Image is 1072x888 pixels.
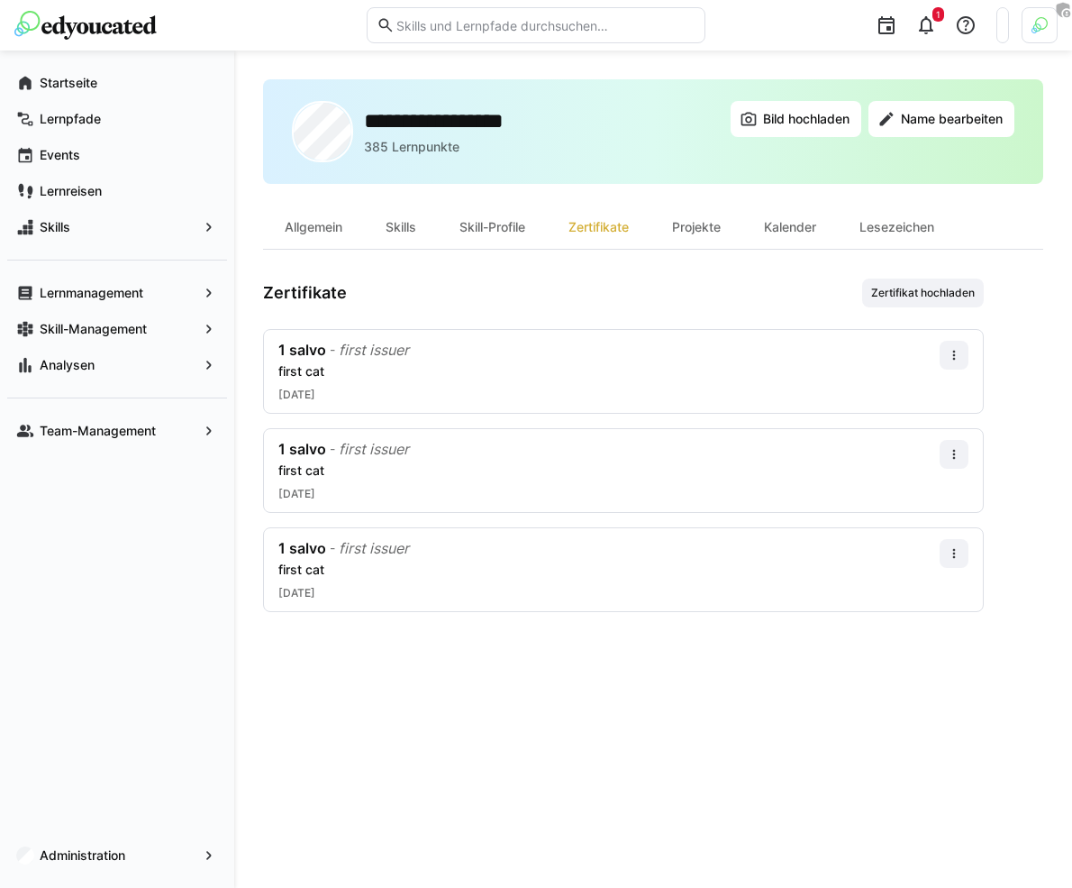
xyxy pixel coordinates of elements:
div: 1 salvo [278,539,326,557]
div: Lesezeichen [838,206,956,249]
span: Bild hochladen [760,110,852,128]
p: 385 Lernpunkte [364,138,459,156]
div: Allgemein [263,206,364,249]
div: Skill-Profile [438,206,547,249]
div: first issuer [339,539,409,557]
div: first cat [278,362,940,380]
span: 1 [936,9,940,20]
input: Skills und Lernpfade durchsuchen… [395,17,696,33]
button: Bild hochladen [731,101,861,137]
span: Zertifikat hochladen [869,286,977,300]
div: Zertifikate [547,206,650,249]
div: first cat [278,561,940,579]
h3: Zertifikate [263,283,347,303]
div: Projekte [650,206,742,249]
div: [DATE] [278,586,940,600]
span: Name bearbeiten [898,110,1005,128]
button: Zertifikat hochladen [862,279,984,307]
div: [DATE] [278,487,940,501]
div: Skills [364,206,438,249]
div: [DATE] [278,388,940,402]
div: first issuer [339,341,409,359]
div: - [330,539,335,557]
div: first cat [278,462,940,480]
div: - [330,440,335,458]
div: 1 salvo [278,440,326,458]
div: first issuer [339,440,409,458]
div: Kalender [742,206,838,249]
button: Name bearbeiten [868,101,1014,137]
div: 1 salvo [278,341,326,359]
div: - [330,341,335,359]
